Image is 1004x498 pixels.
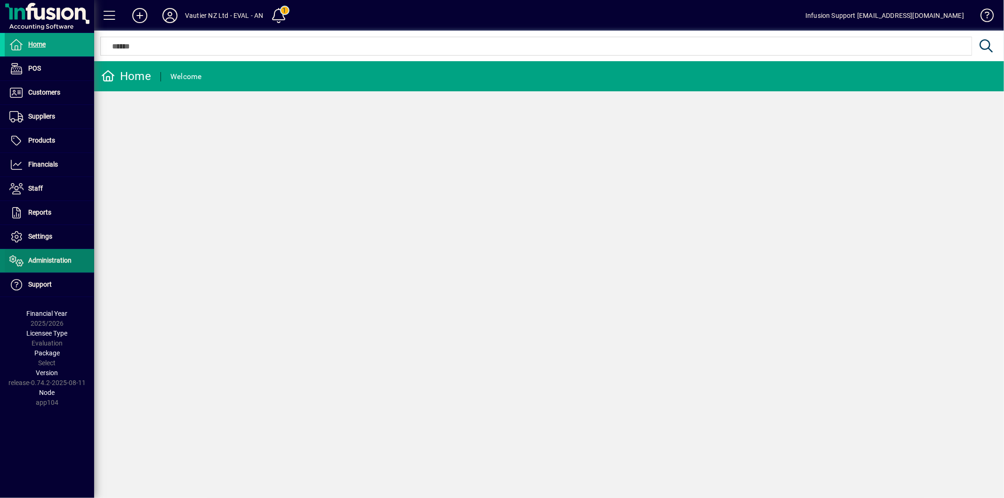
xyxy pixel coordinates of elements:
div: Welcome [170,69,202,84]
span: Financials [28,161,58,168]
a: Products [5,129,94,153]
span: Support [28,281,52,288]
div: Infusion Support [EMAIL_ADDRESS][DOMAIN_NAME] [805,8,964,23]
button: Profile [155,7,185,24]
button: Add [125,7,155,24]
a: Financials [5,153,94,177]
div: Vautier NZ Ltd - EVAL - AN [185,8,264,23]
span: Products [28,137,55,144]
a: Reports [5,201,94,225]
span: POS [28,64,41,72]
a: Suppliers [5,105,94,129]
span: Package [34,349,60,357]
span: Suppliers [28,112,55,120]
a: Customers [5,81,94,104]
span: Licensee Type [27,329,68,337]
a: POS [5,57,94,80]
span: Staff [28,185,43,192]
span: Administration [28,257,72,264]
a: Knowledge Base [973,2,992,32]
div: Home [101,69,151,84]
span: Reports [28,209,51,216]
a: Staff [5,177,94,201]
a: Settings [5,225,94,249]
span: Node [40,389,55,396]
span: Settings [28,233,52,240]
a: Support [5,273,94,297]
span: Version [36,369,58,377]
span: Financial Year [27,310,68,317]
span: Home [28,40,46,48]
span: Customers [28,88,60,96]
a: Administration [5,249,94,273]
